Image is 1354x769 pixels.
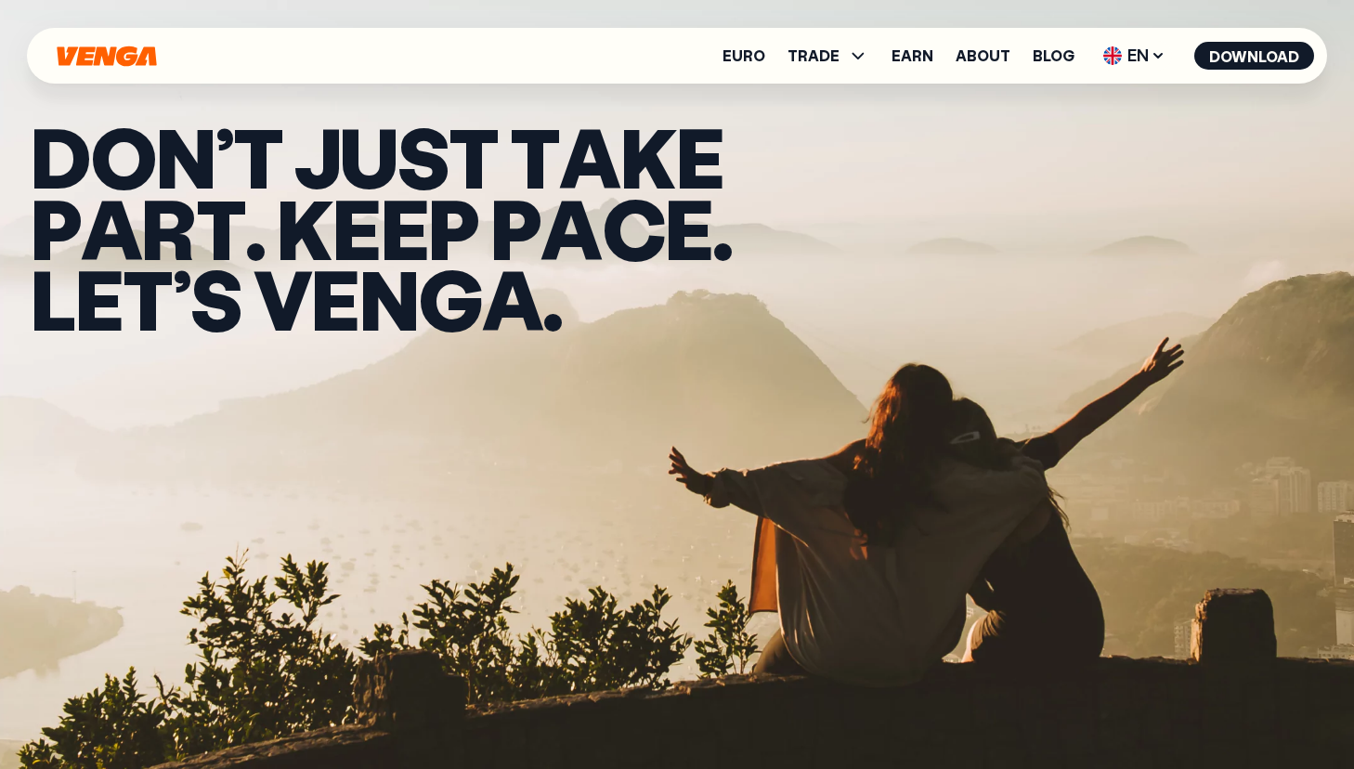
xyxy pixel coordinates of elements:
[542,263,562,334] span: .
[55,46,159,67] svg: Home
[676,121,723,192] span: e
[559,121,619,192] span: a
[381,192,428,264] span: e
[31,192,81,264] span: p
[340,121,397,192] span: u
[397,121,449,192] span: s
[482,263,542,334] span: a
[31,263,75,334] span: L
[156,121,215,192] span: N
[173,263,190,334] span: ’
[723,48,765,63] a: Euro
[620,121,676,192] span: k
[75,263,123,334] span: e
[428,192,478,264] span: p
[490,192,540,264] span: p
[215,121,233,192] span: ’
[1194,42,1314,70] button: Download
[449,121,498,192] span: t
[359,263,418,334] span: n
[81,192,141,264] span: a
[540,192,601,264] span: a
[510,121,559,192] span: t
[90,121,156,192] span: O
[254,263,311,334] span: v
[233,121,282,192] span: t
[31,121,90,192] span: D
[277,192,332,264] span: K
[602,192,665,264] span: c
[956,48,1010,63] a: About
[1033,48,1074,63] a: Blog
[665,192,712,264] span: e
[332,192,380,264] span: e
[788,45,869,67] span: TRADE
[1097,41,1172,71] span: EN
[712,192,732,264] span: .
[196,192,245,264] span: t
[1103,46,1122,65] img: flag-uk
[123,263,172,334] span: t
[190,263,241,334] span: s
[418,263,482,334] span: g
[245,192,265,264] span: .
[788,48,840,63] span: TRADE
[311,263,358,334] span: e
[141,192,195,264] span: r
[892,48,933,63] a: Earn
[294,121,340,192] span: j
